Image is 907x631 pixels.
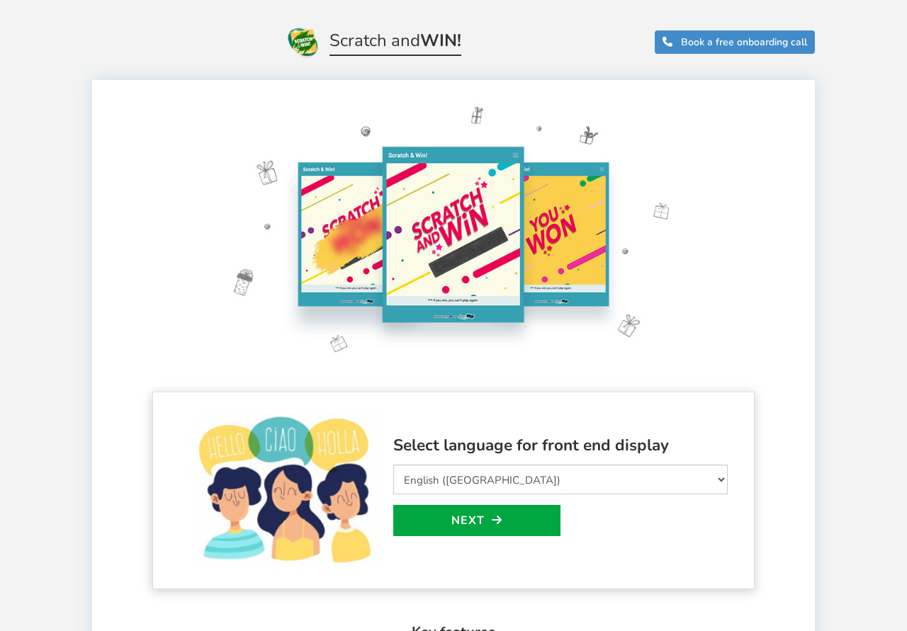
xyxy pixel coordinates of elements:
[286,25,320,59] img: Scratch and Win
[191,414,383,567] img: language
[393,437,728,455] h3: Select language for front end display
[329,31,461,56] span: Scratch and
[190,94,717,374] img: Scratch and Win
[393,505,560,536] a: Next
[681,35,807,49] span: Book a free onboarding call
[655,30,815,54] a: Book a free onboarding call
[420,29,461,52] strong: WIN!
